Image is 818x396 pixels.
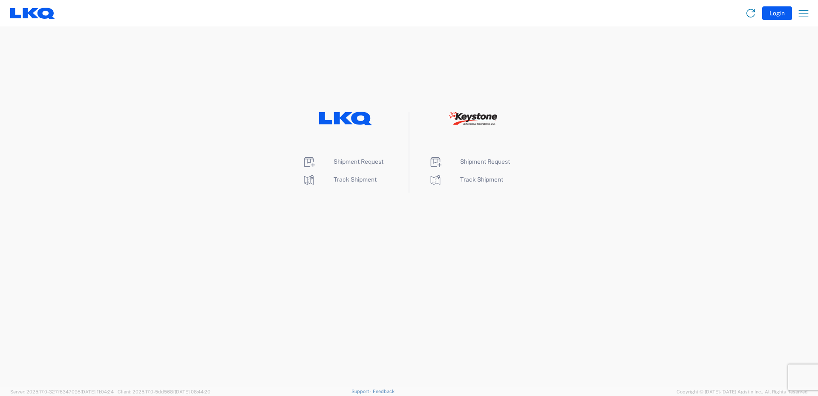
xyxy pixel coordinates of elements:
a: Support [351,389,373,394]
span: [DATE] 11:04:24 [81,389,114,394]
span: Track Shipment [460,176,503,183]
a: Shipment Request [302,158,383,165]
a: Track Shipment [429,176,503,183]
span: Shipment Request [460,158,510,165]
span: Client: 2025.17.0-5dd568f [118,389,210,394]
button: Login [762,6,792,20]
a: Shipment Request [429,158,510,165]
a: Track Shipment [302,176,377,183]
span: Server: 2025.17.0-327f6347098 [10,389,114,394]
a: Feedback [373,389,395,394]
span: [DATE] 08:44:20 [175,389,210,394]
span: Track Shipment [334,176,377,183]
span: Shipment Request [334,158,383,165]
span: Copyright © [DATE]-[DATE] Agistix Inc., All Rights Reserved [677,388,808,396]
